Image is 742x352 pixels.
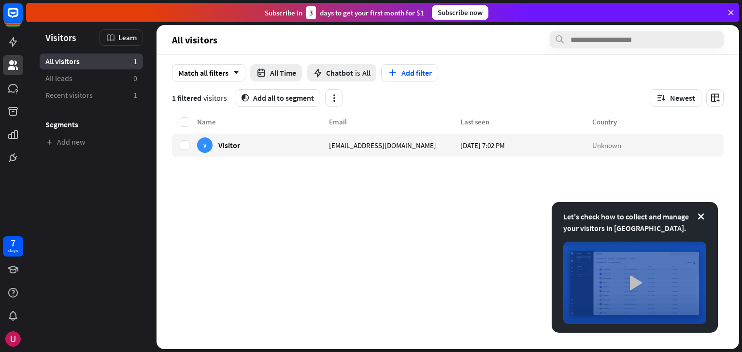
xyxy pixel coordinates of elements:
[228,70,239,76] i: arrow_down
[329,117,461,126] div: Email
[203,93,227,103] span: visitors
[3,236,23,257] a: 7 days
[362,68,371,78] span: All
[355,68,360,78] span: is
[432,5,488,20] div: Subscribe now
[235,89,320,107] button: segmentAdd all to segment
[40,120,143,129] h3: Segments
[8,247,18,254] div: days
[11,239,15,247] div: 7
[45,73,72,83] span: All leads
[381,64,438,81] button: Add filter
[460,140,505,149] span: [DATE] 7:02 PM
[650,89,701,107] button: Newest
[460,117,592,126] div: Last seen
[8,4,37,33] button: Open LiveChat chat widget
[197,117,329,126] div: Name
[197,137,213,153] div: V
[118,33,137,42] span: Learn
[45,56,80,67] span: All visitors
[326,68,353,78] span: Chatbot
[133,56,137,67] aside: 1
[40,70,143,86] a: All leads 0
[592,140,621,149] span: Unknown
[40,134,143,150] a: Add new
[563,242,706,324] img: image
[329,140,436,149] span: [EMAIL_ADDRESS][DOMAIN_NAME]
[133,73,137,83] aside: 0
[265,6,424,19] div: Subscribe in days to get your first month for $1
[40,87,143,103] a: Recent visitors 1
[563,211,706,234] div: Let's check how to collect and manage your visitors in [GEOGRAPHIC_DATA].
[592,117,724,126] div: Country
[45,32,76,43] span: Visitors
[218,140,240,149] span: Visitor
[45,90,93,100] span: Recent visitors
[306,6,316,19] div: 3
[250,64,302,81] button: All Time
[241,94,249,102] i: segment
[172,34,217,45] span: All visitors
[172,64,245,81] div: Match all filters
[172,93,201,103] span: 1 filtered
[133,90,137,100] aside: 1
